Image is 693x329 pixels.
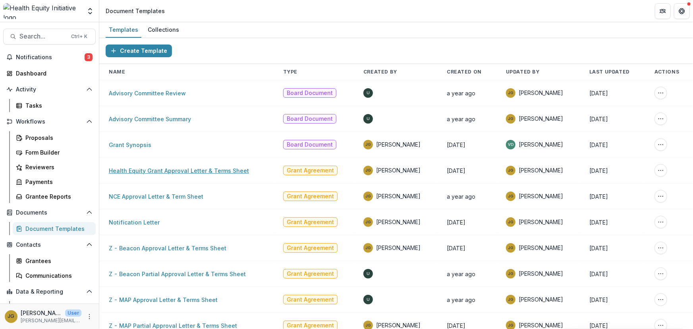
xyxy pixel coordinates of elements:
a: Dashboard [13,301,96,314]
div: Unknown [367,272,370,276]
a: Grant Synopsis [109,141,151,148]
th: Created By [354,64,437,80]
a: Grantee Reports [13,190,96,203]
span: [DATE] [447,141,465,148]
span: Grant Agreement [287,167,334,174]
span: [DATE] [589,322,608,329]
button: Partners [655,3,671,19]
button: Get Help [674,3,690,19]
span: a year ago [447,90,475,97]
span: Grant Agreement [287,296,334,303]
span: Board Document [287,90,333,97]
div: Jenna Grant [366,143,371,147]
div: Jenna Grant [508,298,513,302]
img: Health Equity Initiative logo [3,3,81,19]
button: More Action [654,242,667,254]
span: a year ago [447,116,475,122]
span: [PERSON_NAME] [519,270,563,278]
a: Z - MAP Partial Approval Letter & Terms Sheet [109,322,237,329]
span: [PERSON_NAME] [519,244,563,252]
span: [PERSON_NAME] [519,115,563,123]
div: Jenna Grant [366,220,371,224]
span: [DATE] [447,322,465,329]
div: Ctrl + K [69,32,89,41]
a: Z - Beacon Approval Letter & Terms Sheet [109,245,226,252]
div: Jenna Grant [508,194,513,198]
span: Contacts [16,242,83,248]
button: More Action [654,164,667,177]
div: Unknown [367,298,370,302]
div: Communications [25,271,89,280]
button: Create Template [106,45,172,57]
th: Type [274,64,354,80]
div: Dashboard [16,69,89,77]
span: Notifications [16,54,85,61]
th: Updated By [496,64,580,80]
div: Payments [25,178,89,186]
button: Open Activity [3,83,96,96]
span: [DATE] [589,167,608,174]
span: [PERSON_NAME] [376,192,421,200]
span: [PERSON_NAME] [376,166,421,174]
span: [PERSON_NAME] [376,244,421,252]
div: Templates [106,24,141,35]
span: a year ago [447,296,475,303]
span: [PERSON_NAME] [376,218,421,226]
div: Jenna Grant [508,91,513,95]
th: Last Updated [580,64,645,80]
div: Unknown [367,91,370,95]
span: Grant Agreement [287,219,334,226]
span: a year ago [447,193,475,200]
span: [DATE] [589,116,608,122]
div: Reviewers [25,163,89,171]
a: Z - Beacon Partial Approval Letter & Terms Sheet [109,271,246,277]
a: Dashboard [3,67,96,80]
div: Grantees [25,257,89,265]
span: Activity [16,86,83,93]
button: More Action [654,190,667,203]
span: Grant Agreement [287,271,334,277]
div: Jenna Grant [366,194,371,198]
span: [PERSON_NAME] [519,141,563,149]
p: [PERSON_NAME][EMAIL_ADDRESS][PERSON_NAME][DATE][DOMAIN_NAME] [21,317,81,324]
a: Notification Letter [109,219,160,226]
span: [DATE] [447,167,465,174]
div: Jenna Grant [508,272,513,276]
span: [PERSON_NAME] [519,296,563,304]
button: Search... [3,29,96,45]
div: Jenna Grant [508,323,513,327]
a: Reviewers [13,161,96,174]
button: More Action [654,293,667,306]
a: Advisory Committee Review [109,90,186,97]
button: Open Workflows [3,115,96,128]
div: Tasks [25,101,89,110]
a: Form Builder [13,146,96,159]
span: [DATE] [589,90,608,97]
button: More Action [654,267,667,280]
nav: breadcrumb [102,5,168,17]
button: Open Contacts [3,238,96,251]
div: Jenna Grant [508,220,513,224]
th: Actions [645,64,693,80]
span: [PERSON_NAME] [519,166,563,174]
div: Document Templates [25,224,89,233]
div: Form Builder [25,148,89,157]
button: More Action [654,87,667,99]
span: Grant Agreement [287,322,334,329]
span: Grant Agreement [287,193,334,200]
span: [PERSON_NAME] [519,192,563,200]
span: [DATE] [589,296,608,303]
div: Collections [145,24,182,35]
button: Open Data & Reporting [3,285,96,298]
div: Jenna Grant [508,246,513,250]
span: [DATE] [589,193,608,200]
span: [PERSON_NAME] [376,141,421,149]
button: More Action [654,138,667,151]
a: Templates [106,22,141,38]
button: Notifications3 [3,51,96,64]
span: [DATE] [589,245,608,252]
a: Communications [13,269,96,282]
div: Jenna Grant [366,246,371,250]
button: Open Documents [3,206,96,219]
span: [PERSON_NAME] [519,89,563,97]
